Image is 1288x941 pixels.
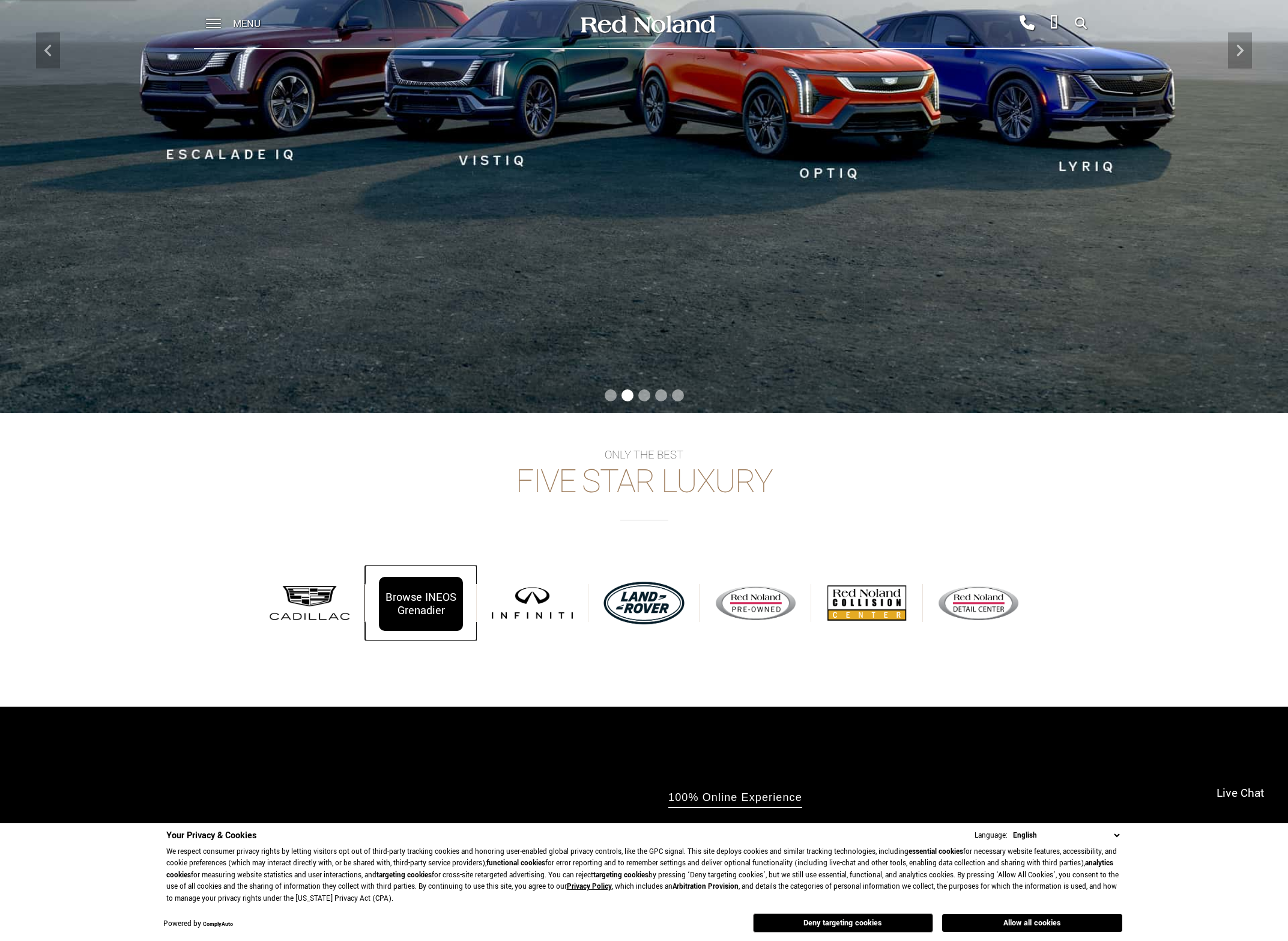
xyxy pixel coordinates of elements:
div: Browse INEOS Grenadier [379,577,462,631]
strong: Arbitration Provision [673,882,739,892]
span: Your Privacy & Cookies [166,829,256,842]
div: 100% Online Experience [668,791,802,808]
span: Go to slide 2 [621,389,633,401]
span: Go to slide 3 [638,389,650,401]
button: Deny targeting cookies [753,913,933,933]
span: Live Chat [1211,785,1271,802]
strong: targeting cookies [376,870,432,880]
a: Live Chat [1202,777,1279,810]
a: ComplyAuto [203,921,233,928]
span: Go to slide 1 [605,389,617,401]
select: Language Select [1010,829,1122,842]
div: Previous [36,32,60,69]
strong: essential cookies [909,847,963,857]
a: Privacy Policy [567,882,612,892]
img: Red Noland Auto Group [578,14,716,35]
strong: functional cookies [486,858,545,868]
span: Go to slide 5 [672,389,684,401]
div: Next [1228,32,1252,69]
a: Browse INEOS Grenadier [365,565,477,641]
div: Language: [975,832,1008,839]
p: We respect consumer privacy rights by letting visitors opt out of third-party tracking cookies an... [166,846,1122,905]
div: Powered by [163,921,233,928]
span: Go to slide 4 [655,389,667,401]
strong: targeting cookies [593,870,649,880]
strong: analytics cookies [166,858,1113,880]
button: Allow all cookies [942,914,1122,932]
